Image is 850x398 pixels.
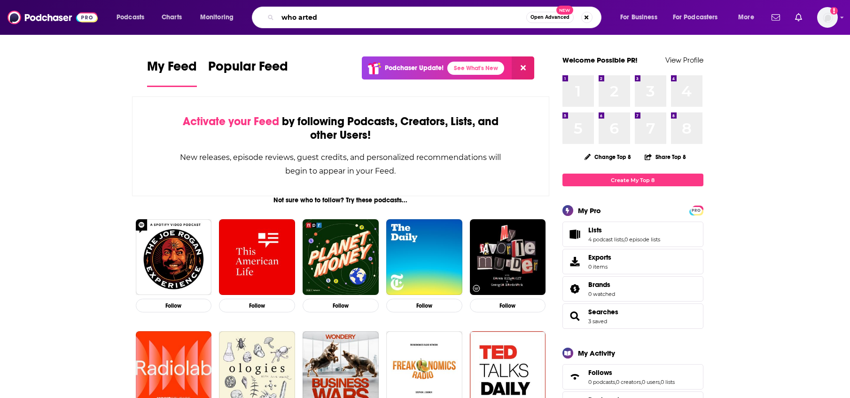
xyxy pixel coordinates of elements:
[208,58,288,80] span: Popular Feed
[200,11,234,24] span: Monitoring
[660,379,661,385] span: ,
[661,379,675,385] a: 0 lists
[817,7,838,28] img: User Profile
[566,255,585,268] span: Exports
[738,11,754,24] span: More
[566,370,585,383] a: Follows
[588,379,615,385] a: 0 podcasts
[208,58,288,87] a: Popular Feed
[162,11,182,24] span: Charts
[562,276,703,302] span: Brands
[179,115,502,142] div: by following Podcasts, Creators, Lists, and other Users!
[179,151,502,178] div: New releases, episode reviews, guest credits, and personalized recommendations will begin to appe...
[830,7,838,15] svg: Add a profile image
[579,151,637,163] button: Change Top 8
[578,206,601,215] div: My Pro
[588,368,612,377] span: Follows
[530,15,569,20] span: Open Advanced
[817,7,838,28] button: Show profile menu
[817,7,838,28] span: Logged in as KatieC
[562,364,703,390] span: Follows
[691,207,702,214] span: PRO
[620,11,657,24] span: For Business
[667,10,732,25] button: open menu
[732,10,766,25] button: open menu
[156,10,187,25] a: Charts
[147,58,197,87] a: My Feed
[616,379,641,385] a: 0 creators
[588,236,624,243] a: 4 podcast lists
[470,299,546,312] button: Follow
[641,379,642,385] span: ,
[447,62,504,75] a: See What's New
[588,226,660,234] a: Lists
[578,349,615,358] div: My Activity
[588,280,610,289] span: Brands
[588,291,615,297] a: 0 watched
[117,11,144,24] span: Podcasts
[588,263,611,270] span: 0 items
[110,10,156,25] button: open menu
[470,219,546,295] img: My Favorite Murder with Karen Kilgariff and Georgia Hardstark
[278,10,526,25] input: Search podcasts, credits, & more...
[791,9,806,25] a: Show notifications dropdown
[588,318,607,325] a: 3 saved
[183,114,279,128] span: Activate your Feed
[132,196,550,204] div: Not sure who to follow? Try these podcasts...
[588,280,615,289] a: Brands
[556,6,573,15] span: New
[673,11,718,24] span: For Podcasters
[303,219,379,295] img: Planet Money
[147,58,197,80] span: My Feed
[562,249,703,274] a: Exports
[644,148,686,166] button: Share Top 8
[261,7,610,28] div: Search podcasts, credits, & more...
[303,299,379,312] button: Follow
[566,310,585,323] a: Searches
[614,10,669,25] button: open menu
[588,368,675,377] a: Follows
[219,299,295,312] button: Follow
[562,303,703,329] span: Searches
[665,56,703,64] a: View Profile
[624,236,660,243] a: 0 episode lists
[8,8,98,26] img: Podchaser - Follow, Share and Rate Podcasts
[566,228,585,241] a: Lists
[691,207,702,214] a: PRO
[194,10,246,25] button: open menu
[562,222,703,247] span: Lists
[588,253,611,262] span: Exports
[768,9,784,25] a: Show notifications dropdown
[588,226,602,234] span: Lists
[136,219,212,295] img: The Joe Rogan Experience
[562,174,703,186] a: Create My Top 8
[526,12,574,23] button: Open AdvancedNew
[562,56,638,64] a: Welcome Possible PR!
[566,282,585,295] a: Brands
[386,299,462,312] button: Follow
[136,299,212,312] button: Follow
[642,379,660,385] a: 0 users
[615,379,616,385] span: ,
[219,219,295,295] img: This American Life
[386,219,462,295] img: The Daily
[385,64,444,72] p: Podchaser Update!
[588,308,618,316] a: Searches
